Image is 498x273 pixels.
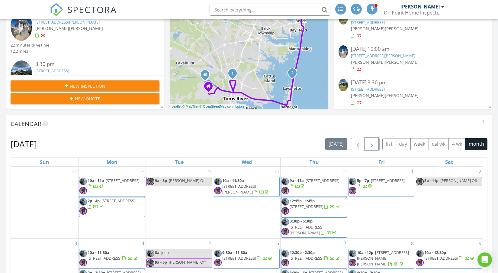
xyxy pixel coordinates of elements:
img: meee.jpg [281,187,289,194]
div: Toms River New Jersey 08757 [208,86,212,90]
span: [STREET_ADDRESS] [88,255,121,261]
button: month [465,138,487,150]
img: img_5621.jpeg [79,250,87,257]
div: On Point Home Inspection Services [384,10,444,16]
span: jeep [161,250,169,255]
a: Go to July 28, 2025 [138,167,146,176]
img: 9278722%2Fcover_photos%2FIQfytckv6kQ5g413VOkf%2Fsmall.jpeg [11,12,32,41]
span: [STREET_ADDRESS][PERSON_NAME] [222,184,256,195]
span: [STREET_ADDRESS] [424,255,458,261]
div: [PERSON_NAME] [400,4,440,10]
a: Leaflet [172,105,182,108]
a: 10a - 11:30a [STREET_ADDRESS][PERSON_NAME] [214,177,280,197]
img: img_5621.jpeg [214,250,222,257]
a: Go to July 27, 2025 [70,167,78,176]
span: [PERSON_NAME] Off [440,178,477,183]
a: 10a - 11:30a [STREET_ADDRESS] [79,249,145,269]
span: [STREET_ADDRESS] [290,204,323,209]
span: 9:30a - 11:30a [222,250,247,255]
img: img_5621.jpeg [147,250,154,257]
a: 12:15p - 1:45p [STREET_ADDRESS] [290,198,341,209]
img: meee.jpg [281,228,289,235]
a: [DATE] 8:00 am [STREET_ADDRESS] [PERSON_NAME][PERSON_NAME] [339,12,487,39]
a: Go to August 7, 2025 [342,239,348,248]
span: 10a - 12:30p [424,250,446,255]
a: Go to July 31, 2025 [340,167,348,176]
span: [PERSON_NAME] Off [169,178,206,183]
img: img_5621.jpeg [416,250,424,257]
a: Wednesday [240,158,253,166]
a: [STREET_ADDRESS][PERSON_NAME] [351,53,415,58]
span: [PERSON_NAME] [351,59,385,65]
div: 1005 Jamaica Blvd, Toms River New Jersey 08757 [205,74,209,78]
img: meee.jpg [147,178,154,185]
img: meee.jpg [349,259,356,266]
img: meee.jpg [416,178,424,185]
span: SPECTORA [67,3,117,16]
a: 10a - 12p [STREET_ADDRESS] [88,178,140,189]
td: Go to August 1, 2025 [348,167,415,239]
a: Go to August 3, 2025 [73,239,78,248]
i: 1 [231,72,234,76]
span: 12:30p - 2:30p [290,250,315,255]
div: 12.2 miles [11,48,49,54]
span: [PERSON_NAME] [351,26,385,31]
a: 3:30 pm [STREET_ADDRESS] [PERSON_NAME][PERSON_NAME] 28 minutes drive time 16.4 miles [11,60,159,103]
span: 10a - 12p [88,178,104,183]
button: list [382,138,396,150]
a: Go to August 5, 2025 [208,239,213,248]
span: [PERSON_NAME] [385,26,419,31]
span: New Inspection [70,83,105,89]
a: 10a - 12:30p [STREET_ADDRESS] [424,250,475,261]
a: Go to July 30, 2025 [272,167,280,176]
a: 2p - 4p [STREET_ADDRESS] [79,197,145,217]
span: [STREET_ADDRESS][PERSON_NAME][PERSON_NAME] [357,250,409,267]
button: New Inspection [11,80,159,91]
a: 12:30p - 2:30p [STREET_ADDRESS] [290,250,341,261]
img: 9325060%2Fcover_photos%2Fb3wqIUJKZIzaaNkMLCXj%2Fsmall.jpeg [11,60,32,89]
a: Go to July 29, 2025 [205,167,213,176]
img: meee.jpg [147,259,154,267]
div: | [170,104,246,109]
input: Search everything... [210,4,330,16]
img: meee.jpg [214,187,222,194]
span: [PERSON_NAME] [35,25,69,31]
span: 9a - 5p [155,259,167,265]
span: 9a - 11a [290,178,304,183]
img: img_5621.jpeg [214,178,222,185]
a: Saturday [444,158,454,166]
span: 2p - 4p [88,198,100,203]
a: [STREET_ADDRESS] [351,86,385,92]
a: 12:15p - 1:45p [STREET_ADDRESS] [281,197,347,217]
i: 2 [291,71,294,75]
img: meee.jpg [281,207,289,215]
img: img_5621.jpeg [79,178,87,185]
span: 9a - 5p [155,178,167,183]
a: Go to August 2, 2025 [477,167,483,176]
td: Go to July 29, 2025 [146,167,213,239]
img: img_5621.jpeg [281,198,289,206]
a: 10a - 11:30a [STREET_ADDRESS][PERSON_NAME] [222,178,270,195]
a: Go to August 1, 2025 [410,167,415,176]
img: img_5621.jpeg [281,250,289,257]
a: [STREET_ADDRESS][PERSON_NAME] [35,19,100,25]
span: [STREET_ADDRESS][PERSON_NAME] [290,224,323,236]
button: New Quote [11,93,159,104]
a: 3:30p - 5:30p [STREET_ADDRESS][PERSON_NAME] [281,217,347,237]
a: © MapTiler [182,105,199,108]
span: [PERSON_NAME] [35,74,69,80]
a: [STREET_ADDRESS] [35,68,69,73]
span: 5p - 7p [357,178,369,183]
a: Tuesday [174,158,185,166]
div: 345 Dallas Dr, Toms River, NJ 08753 [233,73,236,77]
a: 10a - 12:30p [STREET_ADDRESS] [416,249,482,269]
span: 8a [155,250,159,255]
a: 3:30p - 5:30p [STREET_ADDRESS][PERSON_NAME] [290,218,337,235]
a: 2p - 4p [STREET_ADDRESS] [88,198,135,209]
span: [STREET_ADDRESS] [101,198,135,203]
a: 5p - 7p [STREET_ADDRESS] [349,177,414,197]
a: SPECTORA [50,8,117,21]
a: 10a - 12p [STREET_ADDRESS][PERSON_NAME][PERSON_NAME] [349,249,414,269]
span: 10a - 11:30a [88,250,109,255]
a: [DATE] 10:00 am [STREET_ADDRESS][PERSON_NAME] [PERSON_NAME][PERSON_NAME] [339,45,487,72]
